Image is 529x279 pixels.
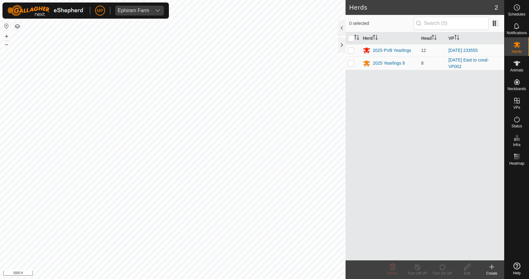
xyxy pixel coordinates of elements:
span: 8 [421,61,424,66]
span: 12 [421,48,426,53]
div: Edit [455,271,479,276]
button: – [3,41,10,48]
span: Heatmap [509,162,524,165]
th: VP [446,32,504,44]
p-sorticon: Activate to sort [432,36,437,41]
input: Search (S) [414,17,489,30]
div: Ephiram Farm [118,8,149,13]
div: 2025 Yearlings 8 [373,60,405,66]
span: Animals [510,68,523,72]
p-sorticon: Activate to sort [373,36,378,41]
span: MP [97,7,104,14]
a: Privacy Policy [148,271,171,277]
button: + [3,33,10,40]
span: 2 [495,3,498,12]
div: dropdown trigger [152,6,164,16]
span: 0 selected [349,20,414,27]
span: Neckbands [507,87,526,91]
span: Herds [512,50,522,53]
span: Help [513,271,521,275]
a: Contact Us [179,271,197,277]
img: Gallagher Logo [7,5,85,16]
button: Map Layers [14,23,21,30]
h2: Herds [349,4,495,11]
th: Head [419,32,446,44]
p-sorticon: Activate to sort [354,36,359,41]
span: Notifications [507,31,527,35]
a: Help [505,260,529,277]
span: Status [511,124,522,128]
a: [DATE] East to coral-VP002 [448,57,489,69]
th: Herd [360,32,419,44]
span: Schedules [508,12,525,16]
span: Ephiram Farm [115,6,152,16]
a: [DATE] 233555 [448,48,478,53]
div: Turn Off VP [405,271,430,276]
div: Create [479,271,504,276]
span: Delete [387,271,398,276]
p-sorticon: Activate to sort [454,36,459,41]
span: Infra [513,143,520,147]
span: VPs [513,106,520,109]
div: Turn On VP [430,271,455,276]
button: Reset Map [3,22,10,30]
div: 2025 PVB Yearlings [373,47,411,54]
